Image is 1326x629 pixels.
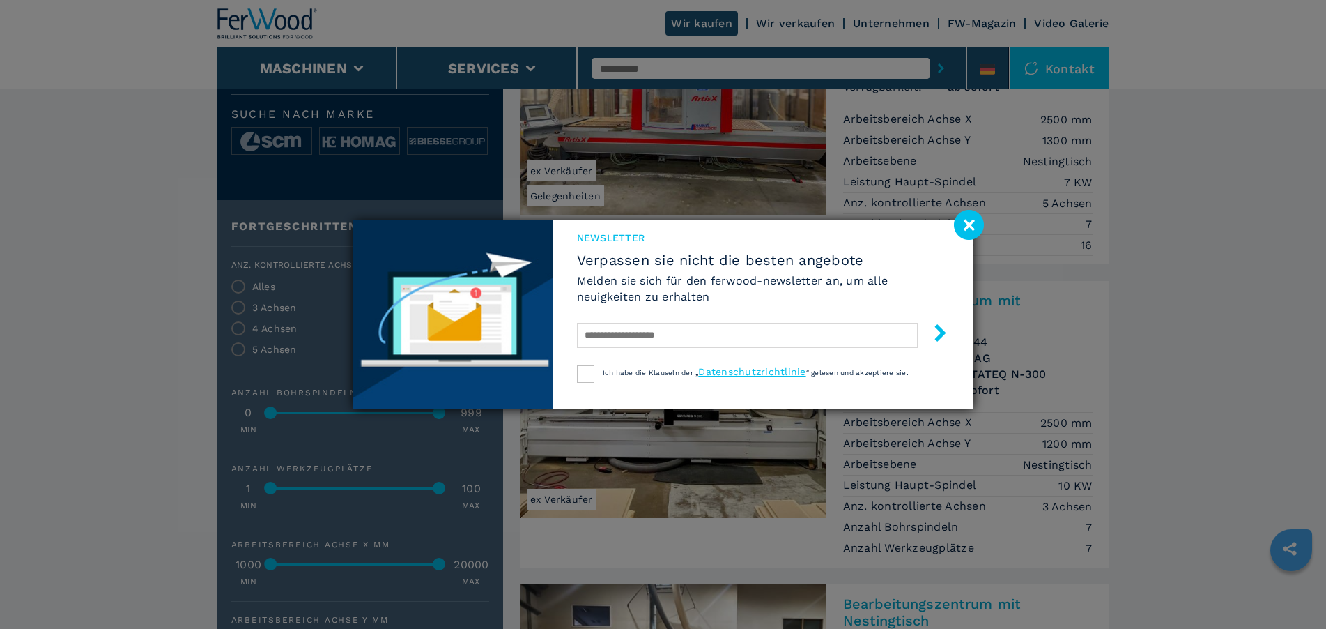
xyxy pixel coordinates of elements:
span: Verpassen sie nicht die besten angebote [577,252,949,268]
a: Datenschutzrichtlinie [698,366,805,377]
img: Newsletter image [353,220,553,409]
span: Ich habe die Klauseln der „ [603,369,699,377]
button: submit-button [918,319,949,351]
span: “ gelesen und akzeptiere sie. [806,369,909,377]
h6: Melden sie sich für den ferwood-newsletter an, um alle neuigkeiten zu erhalten [577,273,949,305]
span: Newsletter [577,231,949,245]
